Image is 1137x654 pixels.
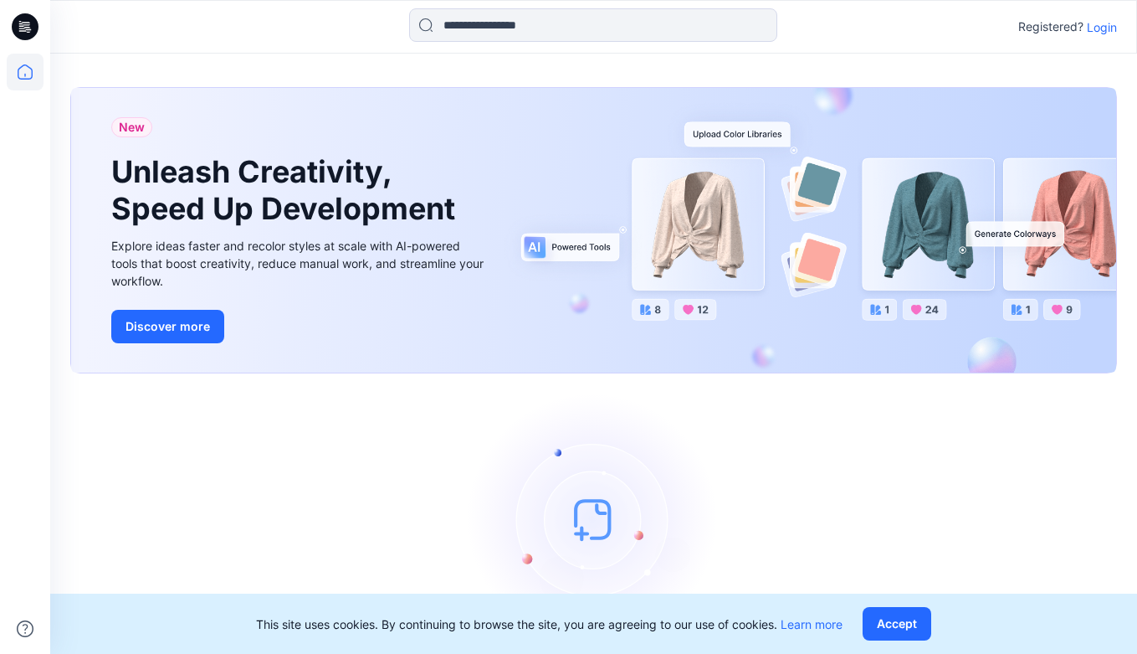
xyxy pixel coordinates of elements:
[469,394,720,645] img: empty-state-image.svg
[119,117,145,137] span: New
[863,607,931,641] button: Accept
[256,615,843,633] p: This site uses cookies. By continuing to browse the site, you are agreeing to our use of cookies.
[111,154,463,226] h1: Unleash Creativity, Speed Up Development
[1018,17,1083,37] p: Registered?
[781,617,843,631] a: Learn more
[1087,18,1117,36] p: Login
[111,310,488,343] a: Discover more
[111,237,488,290] div: Explore ideas faster and recolor styles at scale with AI-powered tools that boost creativity, red...
[111,310,224,343] button: Discover more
